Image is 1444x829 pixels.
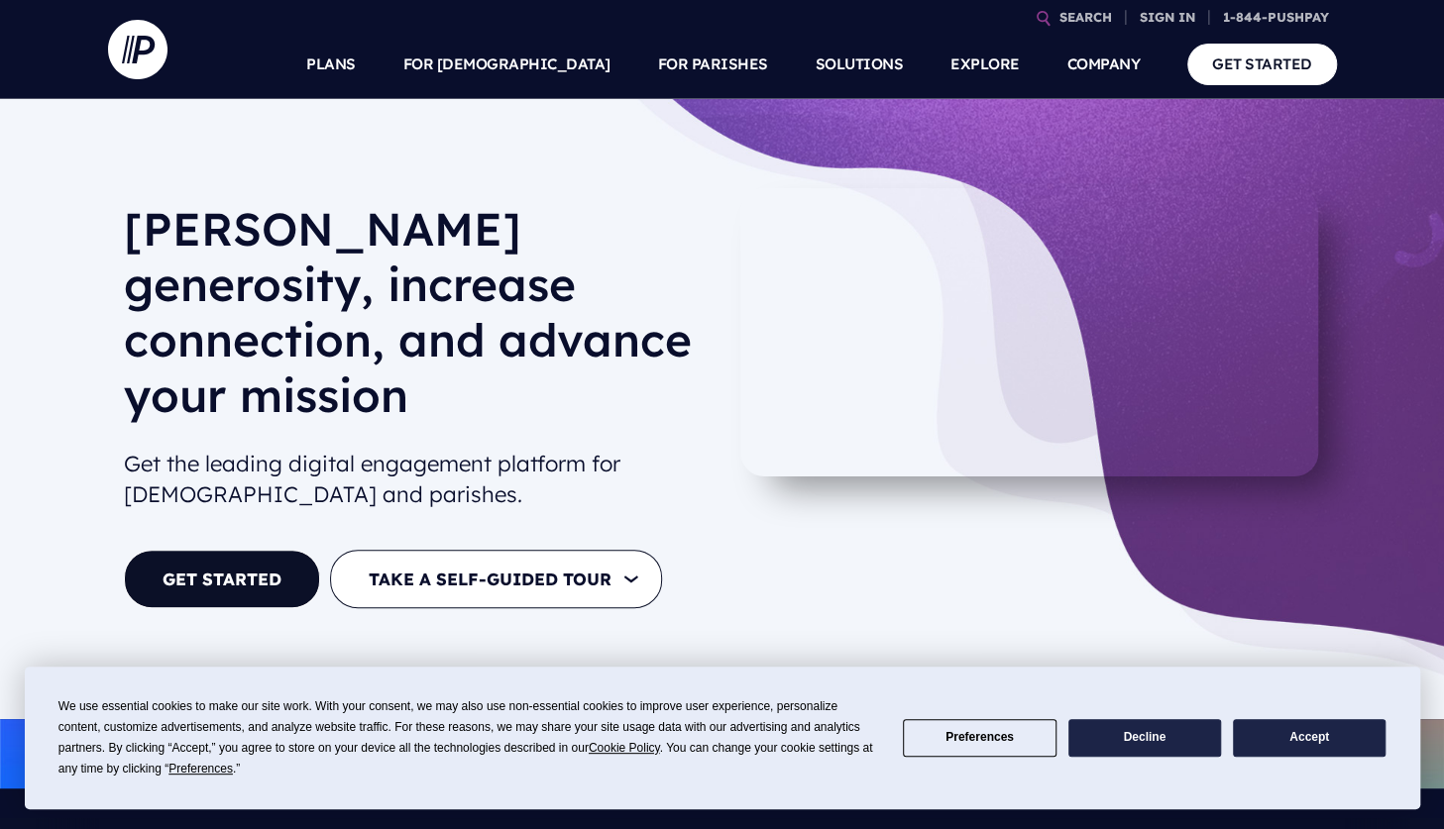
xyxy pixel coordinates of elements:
button: Decline [1068,719,1221,758]
a: FOR [DEMOGRAPHIC_DATA] [403,30,611,99]
a: PLANS [306,30,356,99]
a: GET STARTED [1187,44,1337,84]
button: TAKE A SELF-GUIDED TOUR [330,550,662,608]
button: Accept [1233,719,1386,758]
span: Preferences [168,762,233,776]
div: Cookie Consent Prompt [25,667,1420,809]
h2: Get the leading digital engagement platform for [DEMOGRAPHIC_DATA] and parishes. [124,441,707,518]
a: COMPANY [1067,30,1141,99]
a: SOLUTIONS [816,30,904,99]
a: FOR PARISHES [658,30,768,99]
a: EXPLORE [950,30,1020,99]
h1: [PERSON_NAME] generosity, increase connection, and advance your mission [124,201,707,439]
div: We use essential cookies to make our site work. With your consent, we may also use non-essential ... [58,696,879,779]
a: GET STARTED [124,550,320,608]
button: Preferences [903,719,1055,758]
span: Cookie Policy [589,741,660,755]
